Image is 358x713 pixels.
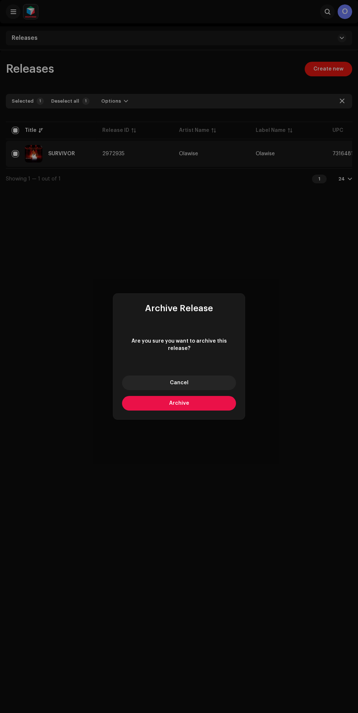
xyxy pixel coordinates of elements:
[170,380,188,385] span: Cancel
[169,401,189,406] span: Archive
[122,338,236,352] span: Are you sure you want to archive this release?
[145,304,213,313] span: Archive Release
[122,396,236,411] button: Archive
[122,375,236,390] button: Cancel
